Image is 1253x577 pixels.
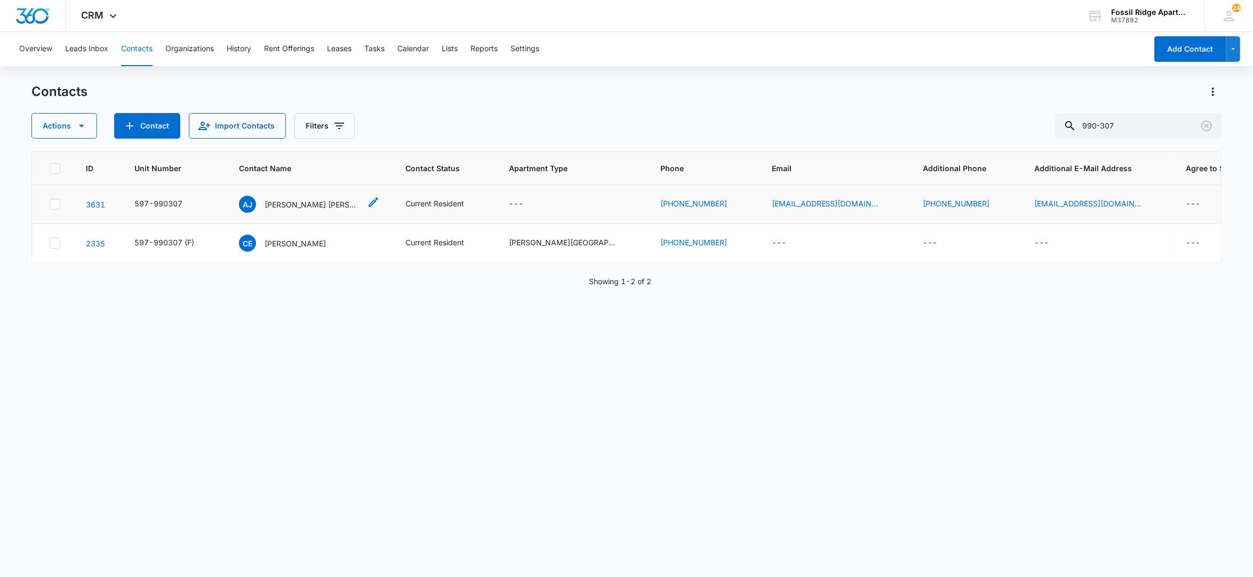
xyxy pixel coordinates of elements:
[264,32,314,66] button: Rent Offerings
[660,198,746,211] div: Phone - 7203097740 - Select to Edit Field
[1035,198,1161,211] div: Additional E-Mail Address - amaki5181@gmail.com - Select to Edit Field
[660,237,746,250] div: Phone - 9704301108 - Select to Edit Field
[509,198,523,211] div: ---
[265,238,326,249] p: [PERSON_NAME]
[772,163,882,174] span: Email
[772,198,898,211] div: Email - annikab220000@gmail.com - Select to Edit Field
[134,198,202,211] div: Unit Number - 597-990307 - Select to Edit Field
[772,198,879,209] a: [EMAIL_ADDRESS][DOMAIN_NAME]
[1035,237,1049,250] div: ---
[660,198,727,209] a: [PHONE_NUMBER]
[509,237,616,248] div: [PERSON_NAME][GEOGRAPHIC_DATA]
[134,163,213,174] span: Unit Number
[470,32,498,66] button: Reports
[134,237,194,248] div: 597-990307 (F)
[1035,163,1161,174] span: Additional E-Mail Address
[114,113,180,139] button: Add Contact
[660,237,727,248] a: [PHONE_NUMBER]
[1204,83,1222,100] button: Actions
[397,32,429,66] button: Calendar
[660,163,731,174] span: Phone
[31,84,87,100] h1: Contacts
[265,199,361,210] p: [PERSON_NAME] [PERSON_NAME] & [PERSON_NAME]
[1111,8,1189,17] div: account name
[239,163,364,174] span: Contact Name
[1111,17,1189,24] div: account id
[327,32,352,66] button: Leases
[86,163,93,174] span: ID
[1186,198,1220,211] div: Agree to Subscribe - - Select to Edit Field
[923,163,1009,174] span: Additional Phone
[405,237,483,250] div: Contact Status - Current Resident - Select to Edit Field
[1186,237,1220,250] div: Agree to Subscribe - - Select to Edit Field
[1035,237,1068,250] div: Additional E-Mail Address - - Select to Edit Field
[405,237,464,248] div: Current Resident
[772,237,786,250] div: ---
[364,32,385,66] button: Tasks
[1232,4,1241,12] span: 24
[1055,113,1222,139] input: Search Contacts
[31,113,97,139] button: Actions
[405,198,464,209] div: Current Resident
[227,32,251,66] button: History
[239,196,256,213] span: AJ
[189,113,286,139] button: Import Contacts
[1154,36,1226,62] button: Add Contact
[19,32,52,66] button: Overview
[405,163,468,174] span: Contact Status
[134,237,213,250] div: Unit Number - 597-990307 (F) - Select to Edit Field
[923,198,1009,211] div: Additional Phone - 7205199653 - Select to Edit Field
[86,239,105,248] a: Navigate to contact details page for Christopher England
[442,32,458,66] button: Lists
[772,237,805,250] div: Email - - Select to Edit Field
[1186,198,1201,211] div: ---
[239,196,380,213] div: Contact Name - Annika Jean Bender & Makiah Anderson - Select to Edit Field
[510,32,539,66] button: Settings
[1186,237,1201,250] div: ---
[294,113,355,139] button: Filters
[82,10,104,21] span: CRM
[405,198,483,211] div: Contact Status - Current Resident - Select to Edit Field
[165,32,214,66] button: Organizations
[923,237,938,250] div: ---
[509,237,635,250] div: Apartment Type - Estes Park - Select to Edit Field
[923,237,957,250] div: Additional Phone - - Select to Edit Field
[1198,117,1215,134] button: Clear
[239,235,345,252] div: Contact Name - Christopher England - Select to Edit Field
[589,276,651,287] p: Showing 1-2 of 2
[923,198,990,209] a: [PHONE_NUMBER]
[121,32,153,66] button: Contacts
[1035,198,1142,209] a: [EMAIL_ADDRESS][DOMAIN_NAME]
[134,198,182,209] div: 597-990307
[1232,4,1241,12] div: notifications count
[509,163,635,174] span: Apartment Type
[509,198,542,211] div: Apartment Type - - Select to Edit Field
[65,32,108,66] button: Leads Inbox
[86,200,105,209] a: Navigate to contact details page for Annika Jean Bender & Makiah Anderson
[239,235,256,252] span: CE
